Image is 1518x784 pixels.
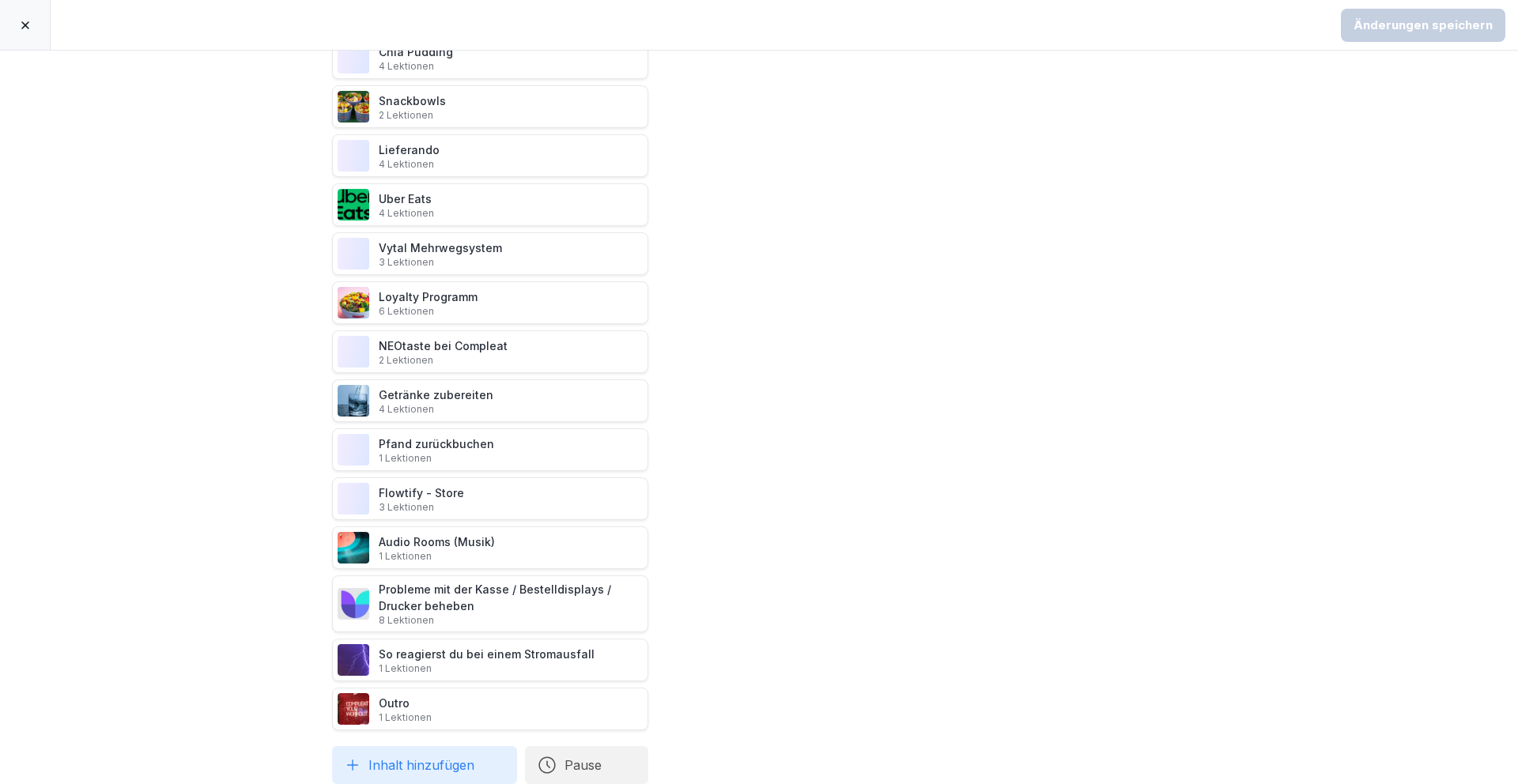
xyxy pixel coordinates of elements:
[338,483,369,514] img: ka1nrq5ztmmixetzjgcmb7d5.png
[332,639,648,681] div: So reagierst du bei einem Stromausfall1 Lektionen
[379,452,494,465] p: 1 Lektionen
[338,189,369,220] img: c1q9yz7v4rwsx4s3law0f8jr.png
[379,354,508,367] p: 2 Lektionen
[332,477,648,520] div: Flowtify - Store3 Lektionen
[332,330,648,373] div: NEOtaste bei Compleat2 Lektionen
[338,532,369,563] img: zvc6t000ekc0e2z7b729g5sm.png
[379,60,453,73] p: 4 Lektionen
[332,85,648,128] div: Snackbowls2 Lektionen
[338,588,369,620] img: qju8y9y93iuiewove29l081h.png
[338,434,369,465] img: cyu7kezxdo6xtbvky9142ema.png
[338,693,369,725] img: cklpnutk07jonn3u95ixxyol.png
[379,550,495,563] p: 1 Lektionen
[379,207,434,220] p: 4 Lektionen
[332,36,648,79] div: Chia Pudding4 Lektionen
[379,711,432,724] p: 1 Lektionen
[379,501,464,514] p: 3 Lektionen
[379,158,440,171] p: 4 Lektionen
[379,337,508,367] div: NEOtaste bei Compleat
[379,484,464,514] div: Flowtify - Store
[338,140,369,171] img: ocnhbe0f9rvd6lfdyiyybzpm.png
[379,662,595,675] p: 1 Lektionen
[1341,9,1505,42] button: Änderungen speichern
[332,281,648,324] div: Loyalty Programm6 Lektionen
[338,42,369,73] img: cwy3cqc0sgjeqdnvj46bfiuc.png
[379,141,440,171] div: Lieferando
[332,746,517,784] button: Inhalt hinzufügen
[379,646,595,675] div: So reagierst du bei einem Stromausfall
[379,92,446,122] div: Snackbowls
[379,109,446,122] p: 2 Lektionen
[379,614,643,627] p: 8 Lektionen
[332,183,648,226] div: Uber Eats4 Lektionen
[379,190,434,220] div: Uber Eats
[338,238,369,269] img: ejn2qzcp7q5eykzsx90mhlsr.png
[379,305,478,318] p: 6 Lektionen
[379,695,432,724] div: Outro
[332,526,648,569] div: Audio Rooms (Musik)1 Lektionen
[332,428,648,471] div: Pfand zurückbuchen1 Lektionen
[332,379,648,422] div: Getränke zubereiten4 Lektionen
[1354,17,1493,34] div: Änderungen speichern
[379,581,643,627] div: Probleme mit der Kasse / Bestelldisplays / Drucker beheben
[332,232,648,275] div: Vytal Mehrwegsystem3 Lektionen
[332,575,648,632] div: Probleme mit der Kasse / Bestelldisplays / Drucker beheben8 Lektionen
[379,533,495,563] div: Audio Rooms (Musik)
[338,336,369,367] img: rpof62booatp1zk0s0h8eopk.png
[338,287,369,318] img: hymic6sd6qnzxza05pkm2l1r.png
[379,239,502,269] div: Vytal Mehrwegsystem
[379,386,493,416] div: Getränke zubereiten
[379,288,478,318] div: Loyalty Programm
[332,134,648,177] div: Lieferando4 Lektionen
[379,256,502,269] p: 3 Lektionen
[338,644,369,676] img: arseb1e75dz1pswyu8xhiimo.png
[332,688,648,730] div: Outro1 Lektionen
[525,746,648,784] button: Pause
[379,435,494,465] div: Pfand zurückbuchen
[379,43,453,73] div: Chia Pudding
[338,385,369,416] img: mowdr0p6bcd087zng1y8aiuo.png
[338,91,369,122] img: sdde0xpqa8w9qgrc4vru8ipj.png
[379,403,493,416] p: 4 Lektionen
